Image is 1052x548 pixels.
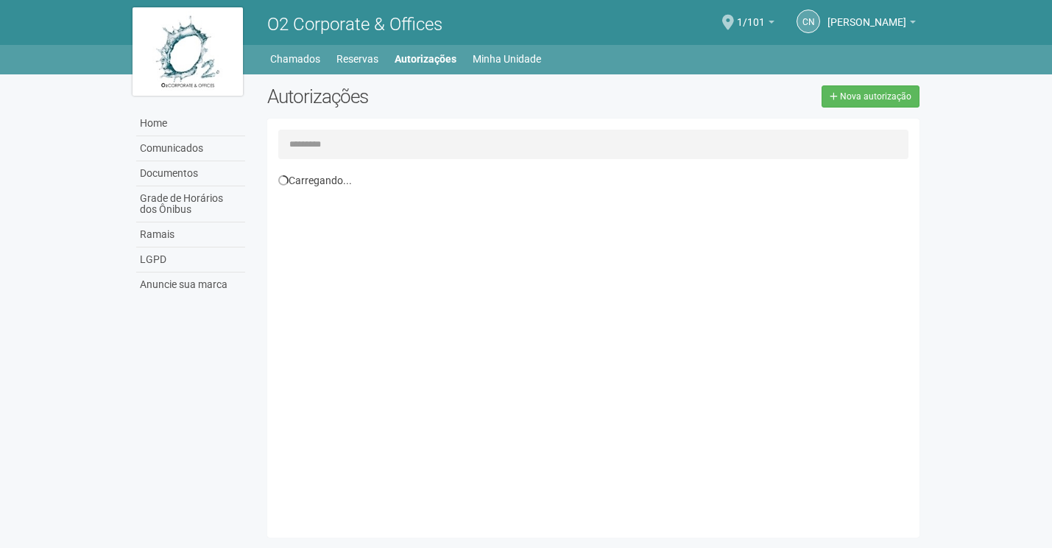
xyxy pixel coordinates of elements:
[267,14,442,35] span: O2 Corporate & Offices
[136,186,245,222] a: Grade de Horários dos Ônibus
[737,2,765,28] span: 1/101
[136,111,245,136] a: Home
[737,18,774,30] a: 1/101
[270,49,320,69] a: Chamados
[267,85,582,108] h2: Autorizações
[822,85,919,108] a: Nova autorização
[336,49,378,69] a: Reservas
[136,222,245,247] a: Ramais
[136,161,245,186] a: Documentos
[840,91,911,102] span: Nova autorização
[278,174,909,187] div: Carregando...
[136,273,245,297] a: Anuncie sua marca
[395,49,456,69] a: Autorizações
[136,136,245,161] a: Comunicados
[473,49,541,69] a: Minha Unidade
[827,18,916,30] a: [PERSON_NAME]
[133,7,243,96] img: logo.jpg
[827,2,906,28] span: CELIA NASCIMENTO
[136,247,245,273] a: LGPD
[797,10,820,33] a: CN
